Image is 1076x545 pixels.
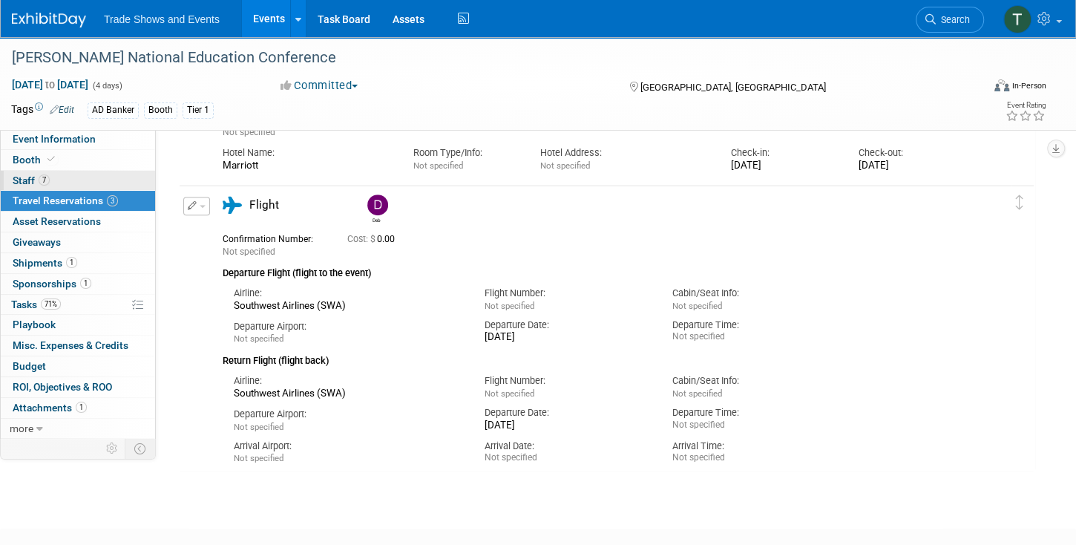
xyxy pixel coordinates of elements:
span: 3 [107,195,118,206]
span: [DATE] [DATE] [11,78,89,91]
td: Personalize Event Tab Strip [99,439,125,458]
a: Playbook [1,315,155,335]
span: Shipments [13,257,77,269]
span: Not specified [485,388,534,399]
div: Deb Leadbetter [367,215,386,223]
span: 1 [76,402,87,413]
a: Misc. Expenses & Credits [1,336,155,356]
div: Departure Flight (flight to the event) [223,258,963,281]
span: Cost: $ [347,234,377,244]
span: Attachments [13,402,87,414]
div: Room Type/Info: [413,146,518,160]
span: Not specified [672,301,722,311]
div: Check-in: [731,146,836,160]
span: more [10,422,33,434]
div: Cabin/Seat Info: [672,374,838,388]
div: [DATE] [485,420,650,432]
span: Booth [13,154,58,166]
div: Arrival Date: [485,440,650,453]
div: Tier 1 [183,102,214,118]
a: Giveaways [1,232,155,252]
div: Arrival Airport: [234,440,462,453]
span: to [43,79,57,91]
div: Departure Date: [485,406,650,420]
i: Booth reservation complete [47,155,55,163]
span: Not specified [540,160,590,171]
span: Not specified [234,422,283,432]
img: Format-Inperson.png [994,79,1009,91]
span: Tasks [11,298,61,310]
div: [DATE] [731,160,836,172]
div: [DATE] [858,160,962,172]
span: Travel Reservations [13,195,118,206]
span: Event Information [13,133,96,145]
div: Not specified [672,331,838,342]
div: Return Flight (flight back) [223,345,963,368]
span: 7 [39,174,50,186]
span: ROI, Objectives & ROO [13,381,112,393]
div: Departure Airport: [234,320,462,333]
a: Shipments1 [1,253,155,273]
a: more [1,419,155,439]
div: Flight Number: [485,374,650,388]
span: Not specified [485,301,534,311]
div: [DATE] [485,331,650,344]
div: Southwest Airlines (SWA) [234,388,462,400]
i: Flight [223,197,242,214]
a: Event Information [1,129,155,149]
div: Marriott [223,160,391,172]
span: 71% [41,298,61,310]
span: Asset Reservations [13,215,101,227]
div: Flight Number: [485,287,650,300]
div: Deb Leadbetter [364,195,390,223]
div: Arrival Time: [672,440,838,453]
div: In-Person [1011,80,1046,91]
div: Not specified [485,452,650,463]
span: (4 days) [91,81,122,91]
div: Not specified [672,452,838,463]
span: Staff [13,174,50,186]
span: [GEOGRAPHIC_DATA], [GEOGRAPHIC_DATA] [640,82,826,93]
span: Not specified [234,453,283,463]
span: Sponsorships [13,278,91,290]
span: Budget [13,360,46,372]
span: Search [936,14,970,25]
div: Airline: [234,287,462,300]
a: Asset Reservations [1,212,155,232]
a: Budget [1,356,155,376]
span: Giveaways [13,236,61,248]
a: ROI, Objectives & ROO [1,377,155,397]
span: 1 [80,278,91,289]
a: Travel Reservations3 [1,191,155,211]
i: Click and drag to move item [1016,195,1023,210]
div: Southwest Airlines (SWA) [234,300,462,313]
span: Misc. Expenses & Credits [13,339,128,351]
div: [PERSON_NAME] National Education Conference [7,45,958,71]
div: Airline: [234,374,462,388]
span: Flight [249,198,279,212]
div: Cabin/Seat Info: [672,287,838,300]
div: Departure Time: [672,406,838,420]
div: Check-out: [858,146,962,160]
div: Hotel Name: [223,146,391,160]
img: Deb Leadbetter [367,195,388,215]
div: Booth [144,102,177,118]
div: Departure Time: [672,319,838,332]
div: Confirmation Number: [223,229,325,245]
span: Not specified [413,160,463,171]
span: 0.00 [347,234,401,244]
a: Sponsorships1 [1,274,155,294]
span: Playbook [13,319,56,330]
div: Departure Airport: [234,408,462,421]
span: Not specified [223,127,275,137]
img: ExhibitDay [12,13,86,27]
span: Trade Shows and Events [104,13,220,25]
div: Event Format [893,77,1047,99]
span: Not specified [223,247,275,257]
div: Not specified [672,420,838,431]
a: Staff7 [1,171,155,191]
a: Booth [1,150,155,170]
div: Event Rating [1006,102,1046,109]
a: Edit [50,105,74,115]
img: Tiff Wagner [1003,5,1031,33]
